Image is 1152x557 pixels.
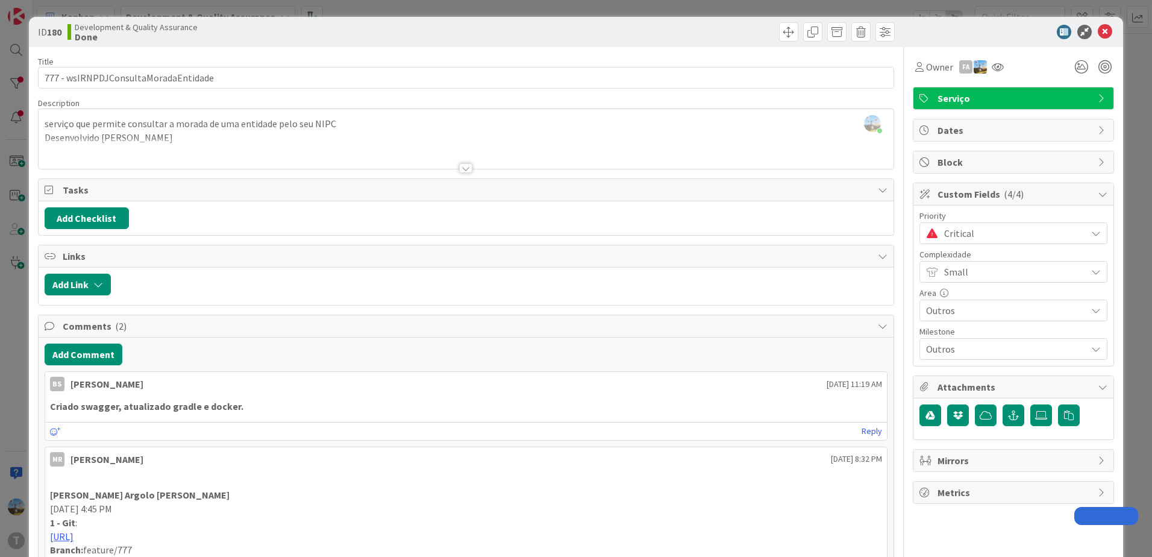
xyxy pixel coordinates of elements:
span: Outros [926,302,1080,319]
b: Done [75,32,198,42]
strong: [PERSON_NAME] Argolo [PERSON_NAME] [50,489,230,501]
span: feature/777 [83,544,132,556]
div: Area [919,289,1107,297]
b: 180 [47,26,61,38]
div: Milestone [919,327,1107,336]
span: [DATE] 8:32 PM [831,453,882,465]
div: FA [959,60,972,74]
img: DG [974,60,987,74]
span: Outros [926,341,1080,357]
div: [PERSON_NAME] [70,377,143,391]
span: Owner [926,60,953,74]
button: Add Link [45,274,111,295]
strong: Criado swagger, atualizado gradle e docker. [50,400,243,412]
span: Links [63,249,872,263]
span: : [75,517,77,529]
img: rbRSAc01DXEKpQIPCc1LpL06ElWUjD6K.png [864,115,881,132]
span: Attachments [938,380,1092,394]
div: [PERSON_NAME] [70,452,143,467]
span: ( 2 ) [115,320,127,332]
p: serviço que permite consultar a morada de uma entidade pelo seu NIPC [45,117,887,131]
span: Mirrors [938,453,1092,468]
span: [DATE] 11:19 AM [827,378,882,391]
span: [DATE] 4:45 PM [50,503,112,515]
a: Reply [862,424,882,439]
span: Block [938,155,1092,169]
span: ID [38,25,61,39]
span: Dates [938,123,1092,137]
input: type card name here... [38,67,894,89]
div: Complexidade [919,250,1107,259]
div: BS [50,377,64,391]
div: MR [50,452,64,467]
span: Custom Fields [938,187,1092,201]
a: [URL] [50,530,74,543]
span: Small [944,263,1080,280]
span: Critical [944,225,1080,242]
div: Priority [919,212,1107,220]
span: Metrics [938,485,1092,500]
span: Serviço [938,91,1092,105]
span: Tasks [63,183,872,197]
strong: Branch: [50,544,83,556]
span: Comments [63,319,872,333]
span: ( 4/4 ) [1004,188,1024,200]
button: Add Checklist [45,207,129,229]
span: Development & Quality Assurance [75,22,198,32]
p: Desenvolvido [PERSON_NAME] [45,131,887,145]
strong: 1 - Git [50,517,75,529]
label: Title [38,56,54,67]
span: Description [38,98,80,109]
button: Add Comment [45,344,122,365]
